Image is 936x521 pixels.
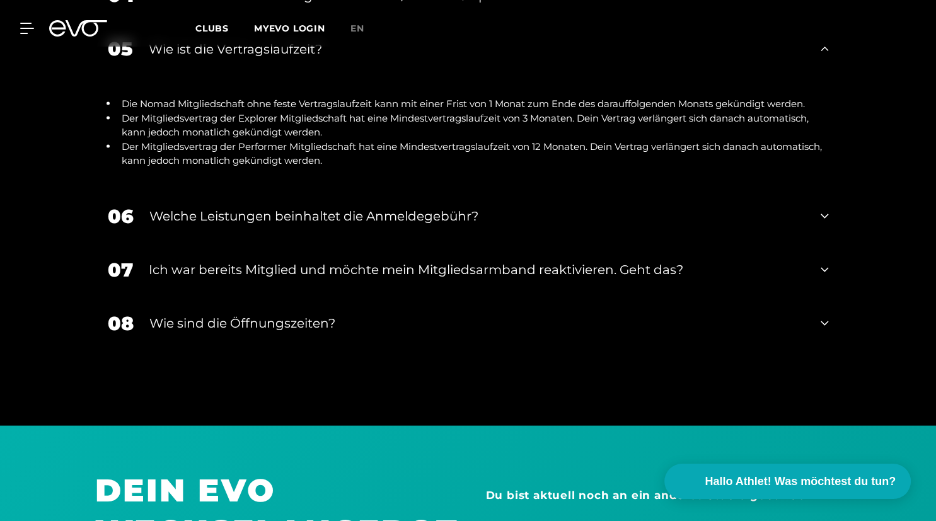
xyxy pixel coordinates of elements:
[149,314,806,333] div: Wie sind die Öffnungszeiten?
[149,207,806,226] div: Welche Leistungen beinhaltet die Anmeldegebühr?
[117,112,829,140] li: Der Mitgliedsvertrag der Explorer Mitgliedschaft hat eine Mindestvertragslaufzeit von 3 Monaten. ...
[149,260,806,279] div: Ich war bereits Mitglied und möchte mein Mitgliedsarmband reaktivieren. Geht das?
[350,23,364,34] span: en
[108,309,134,338] div: 08
[195,23,229,34] span: Clubs
[486,489,814,501] strong: Du bist aktuell noch an ein anderes Studio gebunden
[108,202,134,231] div: 06
[117,140,829,168] li: Der Mitgliedsvertrag der Performer Mitgliedschaft hat eine Mindestvertragslaufzeit von 12 Monaten...
[350,21,379,36] a: en
[664,464,911,499] button: Hallo Athlet! Was möchtest du tun?
[705,473,896,490] span: Hallo Athlet! Was möchtest du tun?
[254,23,325,34] a: MYEVO LOGIN
[117,97,829,112] li: Die Nomad Mitgliedschaft ohne feste Vertragslaufzeit kann mit einer Frist von 1 Monat zum Ende de...
[195,22,254,34] a: Clubs
[108,256,133,284] div: 07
